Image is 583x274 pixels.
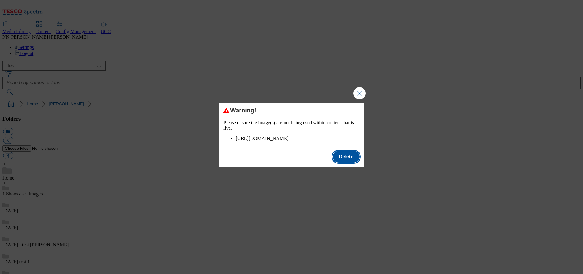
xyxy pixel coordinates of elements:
button: Close Modal [353,87,366,99]
li: [URL][DOMAIN_NAME] [236,136,360,141]
p: Please ensure the image(s) are not being used within content that is live. [223,120,360,131]
button: Delete [333,151,360,163]
div: Modal [219,103,364,167]
div: Warning! [223,107,360,114]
